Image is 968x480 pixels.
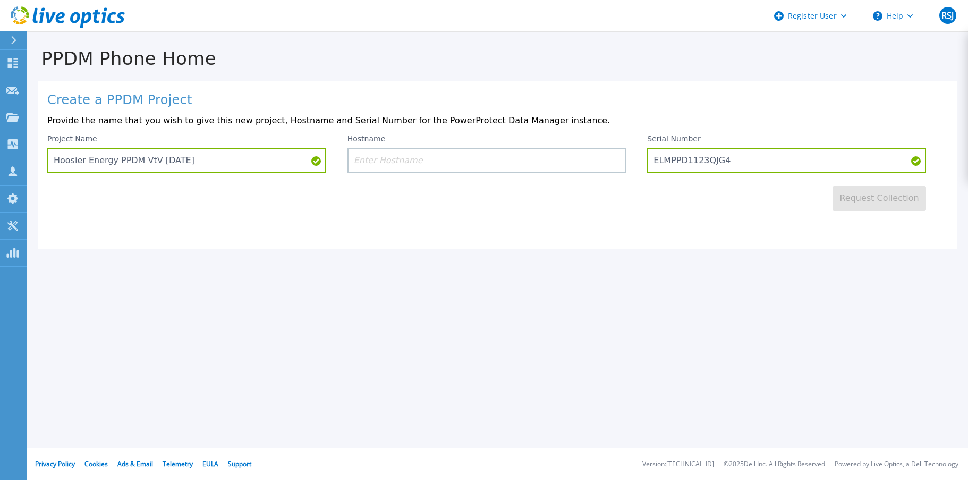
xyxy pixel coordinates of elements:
[47,148,326,173] input: Enter Project Name
[117,459,153,468] a: Ads & Email
[228,459,251,468] a: Support
[833,186,926,211] button: Request Collection
[47,116,947,125] p: Provide the name that you wish to give this new project, Hostname and Serial Number for the Power...
[202,459,218,468] a: EULA
[647,135,700,142] label: Serial Number
[47,135,97,142] label: Project Name
[724,461,825,468] li: © 2025 Dell Inc. All Rights Reserved
[27,48,968,69] h1: PPDM Phone Home
[163,459,193,468] a: Telemetry
[35,459,75,468] a: Privacy Policy
[47,93,947,108] h1: Create a PPDM Project
[941,11,954,20] span: RSJ
[647,148,926,173] input: Enter Serial Number
[347,148,626,173] input: Enter Hostname
[835,461,958,468] li: Powered by Live Optics, a Dell Technology
[347,135,386,142] label: Hostname
[84,459,108,468] a: Cookies
[642,461,714,468] li: Version: [TECHNICAL_ID]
